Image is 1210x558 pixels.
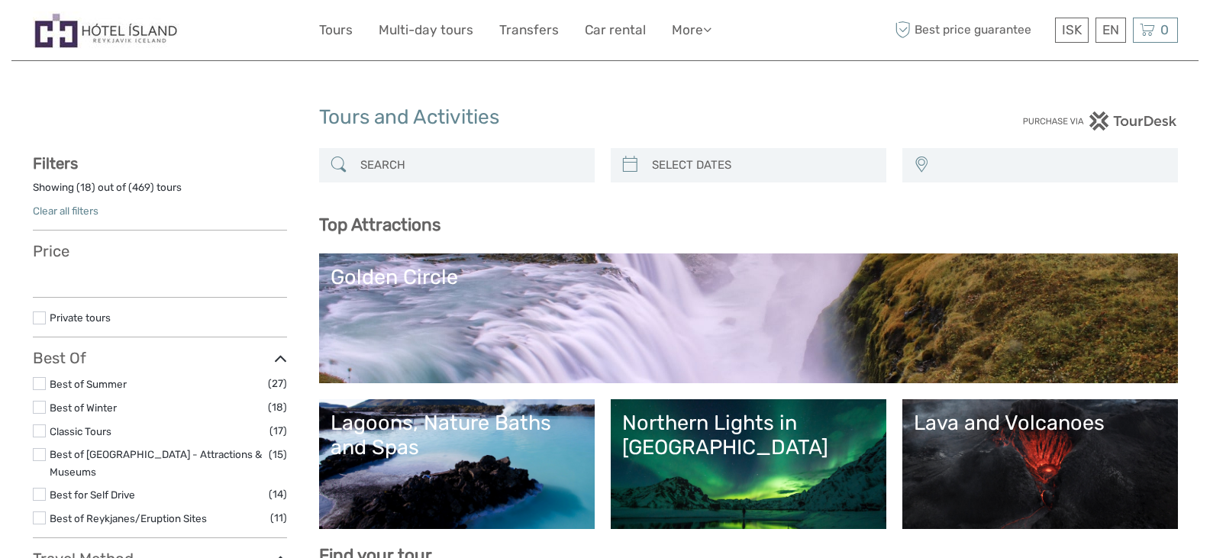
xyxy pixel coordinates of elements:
a: Northern Lights in [GEOGRAPHIC_DATA] [622,411,875,518]
span: 0 [1158,22,1171,37]
a: Golden Circle [331,265,1166,372]
a: Lagoons, Nature Baths and Spas [331,411,583,518]
a: Transfers [499,19,559,41]
a: More [672,19,711,41]
span: (15) [269,446,287,463]
a: Best for Self Drive [50,489,135,501]
a: Lava and Volcanoes [914,411,1166,518]
span: (18) [268,398,287,416]
h3: Best Of [33,349,287,367]
div: Northern Lights in [GEOGRAPHIC_DATA] [622,411,875,460]
a: Clear all filters [33,205,98,217]
a: Best of Summer [50,378,127,390]
span: ISK [1062,22,1082,37]
a: Best of [GEOGRAPHIC_DATA] - Attractions & Museums [50,448,262,478]
b: Top Attractions [319,214,440,235]
span: (17) [269,422,287,440]
a: Classic Tours [50,425,111,437]
a: Best of Winter [50,402,117,414]
label: 18 [80,180,92,195]
div: Golden Circle [331,265,1166,289]
a: Best of Reykjanes/Eruption Sites [50,512,207,524]
a: Tours [319,19,353,41]
div: Showing ( ) out of ( ) tours [33,180,287,204]
strong: Filters [33,154,78,173]
div: Lagoons, Nature Baths and Spas [331,411,583,460]
span: (27) [268,375,287,392]
div: EN [1095,18,1126,43]
img: PurchaseViaTourDesk.png [1022,111,1177,131]
img: Hótel Ísland [33,11,179,49]
input: SELECT DATES [646,152,879,179]
a: Multi-day tours [379,19,473,41]
div: Lava and Volcanoes [914,411,1166,435]
a: Private tours [50,311,111,324]
input: SEARCH [354,152,587,179]
span: (14) [269,485,287,503]
h3: Price [33,242,287,260]
span: (11) [270,509,287,527]
label: 469 [132,180,150,195]
h1: Tours and Activities [319,105,892,130]
a: Car rental [585,19,646,41]
span: Best price guarantee [892,18,1051,43]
